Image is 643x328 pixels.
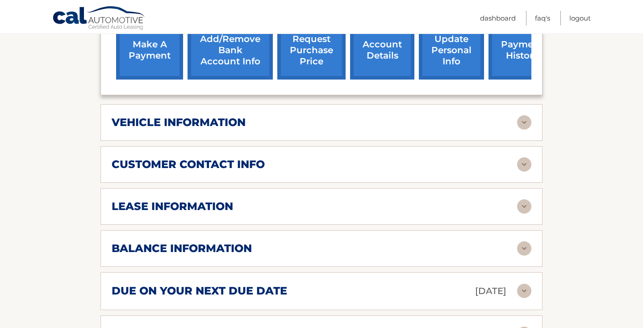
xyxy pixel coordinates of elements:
[52,6,146,32] a: Cal Automotive
[480,11,516,25] a: Dashboard
[475,283,506,299] p: [DATE]
[517,115,531,130] img: accordion-rest.svg
[517,199,531,214] img: accordion-rest.svg
[489,21,555,80] a: payment history
[419,21,484,80] a: update personal info
[569,11,591,25] a: Logout
[188,21,273,80] a: Add/Remove bank account info
[112,158,265,171] h2: customer contact info
[112,284,287,298] h2: due on your next due date
[277,21,346,80] a: request purchase price
[112,242,252,255] h2: balance information
[517,284,531,298] img: accordion-rest.svg
[517,157,531,172] img: accordion-rest.svg
[112,200,233,213] h2: lease information
[116,21,183,80] a: make a payment
[535,11,550,25] a: FAQ's
[517,241,531,256] img: accordion-rest.svg
[112,116,246,129] h2: vehicle information
[350,21,414,80] a: account details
